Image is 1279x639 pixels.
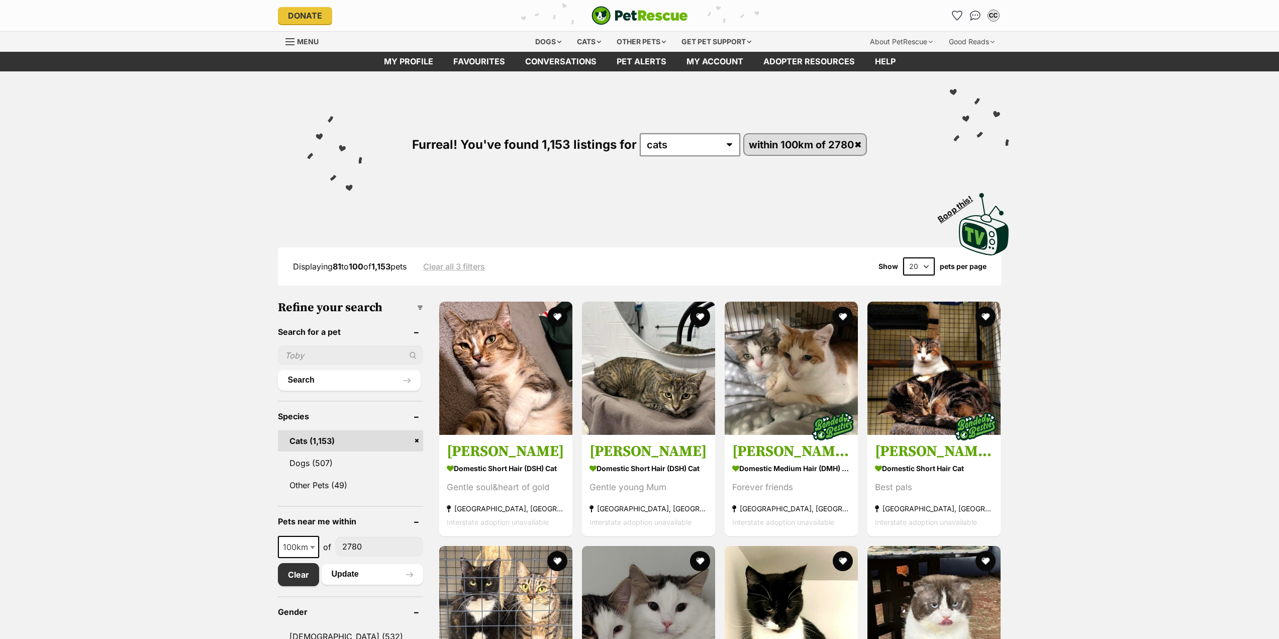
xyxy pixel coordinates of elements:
[278,563,319,586] a: Clear
[297,37,319,46] span: Menu
[278,430,423,451] a: Cats (1,153)
[323,541,331,553] span: of
[949,8,1002,24] ul: Account quick links
[447,518,549,526] span: Interstate adoption unavailable
[447,461,565,476] strong: Domestic Short Hair (DSH) Cat
[875,481,993,494] div: Best pals
[439,434,572,536] a: [PERSON_NAME] Domestic Short Hair (DSH) Cat Gentle soul&heart of gold [GEOGRAPHIC_DATA], [GEOGRAP...
[589,481,708,494] div: Gentle young Mum
[279,540,318,554] span: 100km
[986,8,1002,24] button: My account
[867,434,1001,536] a: [PERSON_NAME] & Bassuria Domestic Short Hair Cat Best pals [GEOGRAPHIC_DATA], [GEOGRAPHIC_DATA] I...
[278,346,423,365] input: Toby
[674,32,758,52] div: Get pet support
[744,134,866,155] a: within 100km of 2780
[547,307,567,327] button: favourite
[936,188,982,224] span: Boop this!
[547,551,567,571] button: favourite
[975,551,996,571] button: favourite
[753,52,865,71] a: Adopter resources
[949,8,965,24] a: Favourites
[278,370,421,390] button: Search
[582,302,715,435] img: Miley - Domestic Short Hair (DSH) Cat
[278,607,423,616] header: Gender
[589,461,708,476] strong: Domestic Short Hair (DSH) Cat
[950,401,1001,451] img: bonded besties
[278,475,423,496] a: Other Pets (49)
[322,564,423,584] button: Update
[423,262,485,271] a: Clear all 3 filters
[833,307,853,327] button: favourite
[867,302,1001,435] img: Julie & Bassuria - Domestic Short Hair Cat
[607,52,676,71] a: Pet alerts
[690,551,710,571] button: favourite
[690,307,710,327] button: favourite
[592,6,688,25] img: logo-cat-932fe2b9b8326f06289b0f2fb663e598f794de774fb13d1741a6617ecf9a85b4.svg
[592,6,688,25] a: PetRescue
[967,8,983,24] a: Conversations
[371,261,390,271] strong: 1,153
[285,32,326,50] a: Menu
[732,481,850,494] div: Forever friends
[582,434,715,536] a: [PERSON_NAME] Domestic Short Hair (DSH) Cat Gentle young Mum [GEOGRAPHIC_DATA], [GEOGRAPHIC_DATA]...
[942,32,1002,52] div: Good Reads
[447,442,565,461] h3: [PERSON_NAME]
[447,502,565,515] strong: [GEOGRAPHIC_DATA], [GEOGRAPHIC_DATA]
[589,442,708,461] h3: [PERSON_NAME]
[975,307,996,327] button: favourite
[278,327,423,336] header: Search for a pet
[732,461,850,476] strong: Domestic Medium Hair (DMH) Cat
[875,518,977,526] span: Interstate adoption unavailable
[293,261,407,271] span: Displaying to of pets
[725,434,858,536] a: [PERSON_NAME] and [PERSON_NAME] Domestic Medium Hair (DMH) Cat Forever friends [GEOGRAPHIC_DATA],...
[989,11,999,21] div: CC
[515,52,607,71] a: conversations
[863,32,940,52] div: About PetRescue
[443,52,515,71] a: Favourites
[374,52,443,71] a: My profile
[528,32,568,52] div: Dogs
[940,262,987,270] label: pets per page
[725,302,858,435] img: Aladdin and Jasmine - Domestic Medium Hair (DMH) Cat
[278,7,332,24] a: Donate
[589,518,692,526] span: Interstate adoption unavailable
[278,301,423,315] h3: Refine your search
[959,193,1009,255] img: PetRescue TV logo
[349,261,363,271] strong: 100
[278,517,423,526] header: Pets near me within
[732,502,850,515] strong: [GEOGRAPHIC_DATA], [GEOGRAPHIC_DATA]
[676,52,753,71] a: My account
[278,536,319,558] span: 100km
[808,401,858,451] img: bonded besties
[833,551,853,571] button: favourite
[732,442,850,461] h3: [PERSON_NAME] and [PERSON_NAME]
[875,502,993,515] strong: [GEOGRAPHIC_DATA], [GEOGRAPHIC_DATA]
[610,32,673,52] div: Other pets
[878,262,898,270] span: Show
[875,461,993,476] strong: Domestic Short Hair Cat
[278,412,423,421] header: Species
[970,11,980,21] img: chat-41dd97257d64d25036548639549fe6c8038ab92f7586957e7f3b1b290dea8141.svg
[333,261,341,271] strong: 81
[589,502,708,515] strong: [GEOGRAPHIC_DATA], [GEOGRAPHIC_DATA]
[865,52,906,71] a: Help
[439,302,572,435] img: Becky - Domestic Short Hair (DSH) Cat
[335,537,423,556] input: postcode
[959,184,1009,257] a: Boop this!
[447,481,565,494] div: Gentle soul&heart of gold
[570,32,608,52] div: Cats
[278,452,423,474] a: Dogs (507)
[732,518,834,526] span: Interstate adoption unavailable
[412,137,637,152] span: Furreal! You've found 1,153 listings for
[875,442,993,461] h3: [PERSON_NAME] & Bassuria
